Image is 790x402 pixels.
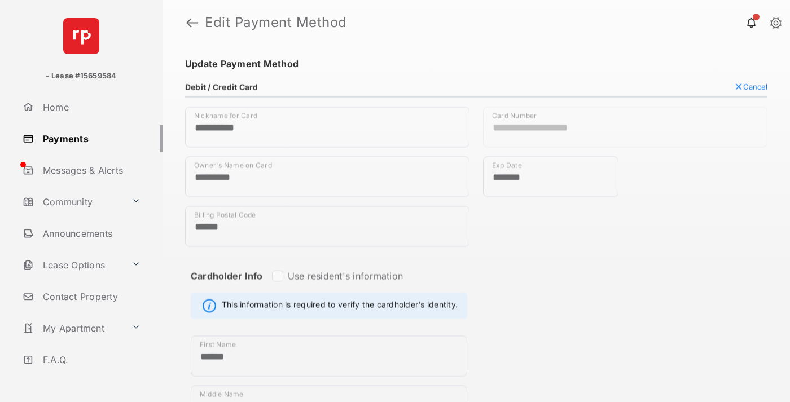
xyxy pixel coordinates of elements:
[734,82,767,91] button: Cancel
[185,58,767,69] h4: Update Payment Method
[18,283,163,310] a: Contact Property
[222,299,458,312] span: This information is required to verify the cardholder's identity.
[18,346,163,373] a: F.A.Q.
[18,251,127,279] a: Lease Options
[205,16,347,29] strong: Edit Payment Method
[18,220,163,247] a: Announcements
[18,188,127,215] a: Community
[191,270,263,302] strong: Cardholder Info
[288,270,403,281] label: Use resident's information
[18,94,163,121] a: Home
[18,157,163,184] a: Messages & Alerts
[743,82,767,91] span: Cancel
[46,70,116,82] p: - Lease #15659584
[185,82,258,91] h4: Debit / Credit Card
[18,315,127,342] a: My Apartment
[18,125,163,152] a: Payments
[63,18,99,54] img: svg+xml;base64,PHN2ZyB4bWxucz0iaHR0cDovL3d3dy53My5vcmcvMjAwMC9zdmciIHdpZHRoPSI2NCIgaGVpZ2h0PSI2NC...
